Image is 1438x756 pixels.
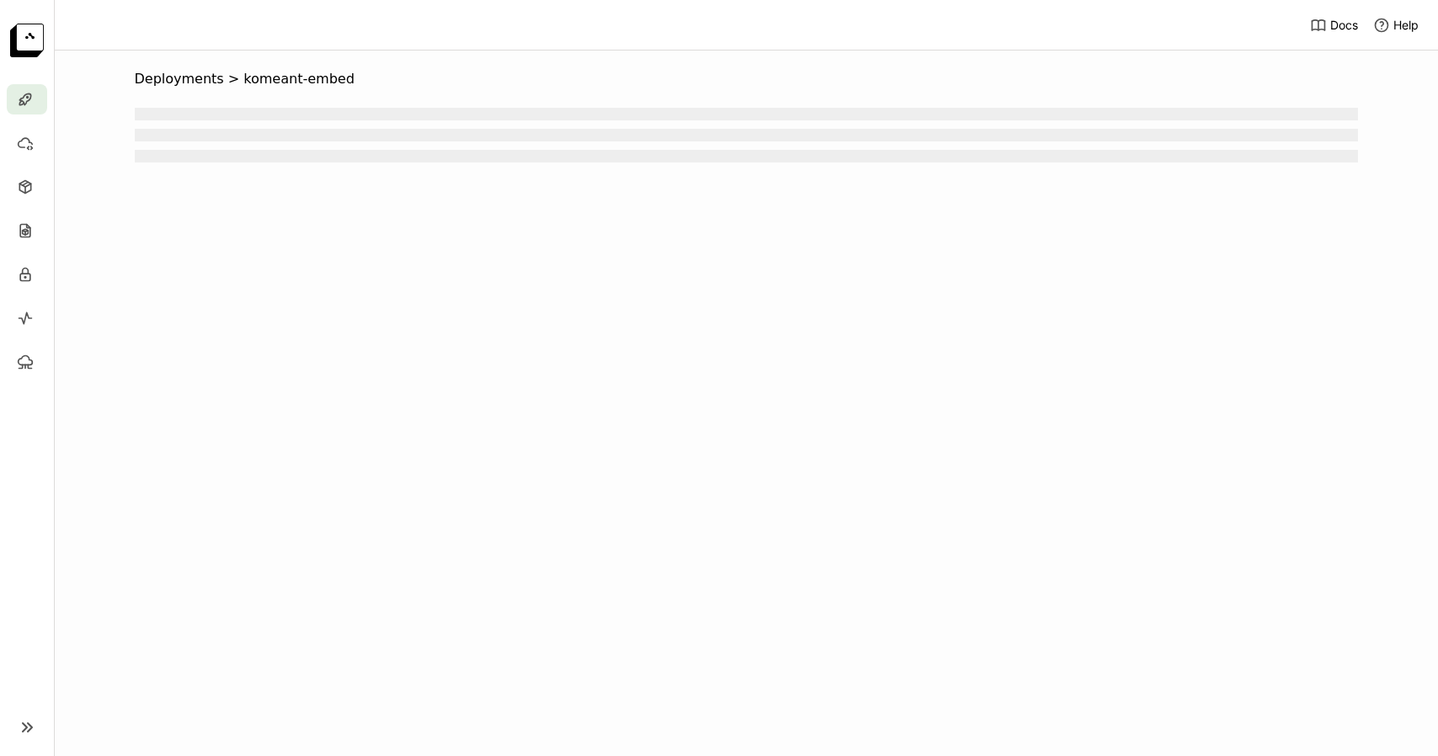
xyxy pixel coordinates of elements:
span: Deployments [135,71,224,88]
span: komeant-embed [243,71,355,88]
div: Help [1373,17,1419,34]
nav: Breadcrumbs navigation [135,71,1358,88]
img: logo [10,24,44,57]
a: Docs [1310,17,1358,34]
span: Help [1393,18,1419,33]
span: Docs [1330,18,1358,33]
span: > [224,71,244,88]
